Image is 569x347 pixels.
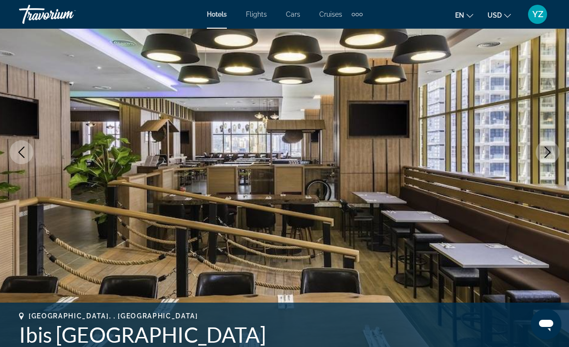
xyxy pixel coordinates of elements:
[455,11,464,19] span: en
[19,322,550,347] h1: Ibis [GEOGRAPHIC_DATA]
[531,309,561,339] iframe: Кнопка запуска окна обмена сообщениями
[525,4,550,24] button: User Menu
[352,7,363,22] button: Extra navigation items
[29,312,198,320] span: [GEOGRAPHIC_DATA], , [GEOGRAPHIC_DATA]
[532,10,543,19] span: YZ
[246,11,267,18] a: Flights
[488,11,502,19] span: USD
[10,140,33,164] button: Previous image
[455,8,473,22] button: Change language
[19,2,114,27] a: Travorium
[286,11,300,18] a: Cars
[536,140,559,164] button: Next image
[488,8,511,22] button: Change currency
[207,11,227,18] a: Hotels
[319,11,342,18] a: Cruises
